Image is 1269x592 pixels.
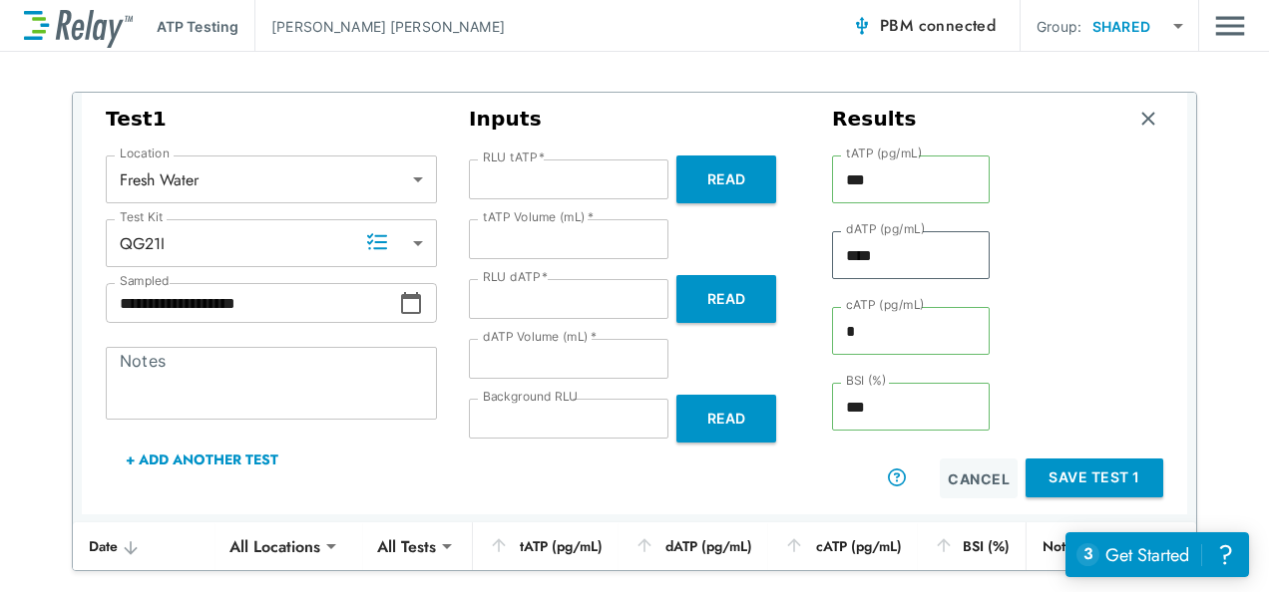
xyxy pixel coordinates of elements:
span: PBM [880,12,996,40]
div: QG21I [106,223,437,263]
p: ATP Testing [157,16,238,37]
h3: Test 1 [106,107,437,132]
h3: Results [832,107,917,132]
img: Remove [1138,109,1158,129]
p: [PERSON_NAME] [PERSON_NAME] [271,16,505,37]
button: Save Test 1 [1026,458,1163,497]
label: cATP (pg/mL) [846,298,925,312]
span: connected [919,14,997,37]
img: Connected Icon [852,16,872,36]
iframe: Resource center [1065,532,1249,577]
h3: Inputs [469,107,800,132]
button: Read [676,155,776,203]
button: Main menu [1215,7,1245,45]
label: dATP (pg/mL) [846,222,926,236]
button: Read [676,395,776,443]
img: Drawer Icon [1215,7,1245,45]
p: Group: [1037,16,1081,37]
div: cATP (pg/mL) [784,534,901,558]
label: Location [120,147,170,160]
label: RLU dATP [483,270,548,284]
div: All Locations [215,526,334,566]
div: BSI (%) [934,534,1010,558]
th: Date [73,522,215,571]
button: Read [676,275,776,323]
label: Test Kit [120,210,164,224]
label: dATP Volume (mL) [483,330,597,344]
button: Cancel [940,458,1018,498]
img: LuminUltra Relay [24,5,133,48]
button: PBM connected [844,6,1004,46]
div: tATP (pg/mL) [489,534,603,558]
label: BSI (%) [846,374,887,388]
label: tATP (pg/mL) [846,147,923,160]
label: tATP Volume (mL) [483,210,594,224]
div: All Tests [363,526,450,566]
div: Fresh Water [106,159,437,199]
input: Choose date, selected date is Aug 28, 2025 [106,283,399,323]
div: Notes [1043,534,1134,558]
button: + Add Another Test [106,436,298,483]
label: RLU tATP [483,150,545,164]
label: Background RLU [483,390,578,404]
div: dATP (pg/mL) [634,534,752,558]
label: Sampled [120,274,170,288]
